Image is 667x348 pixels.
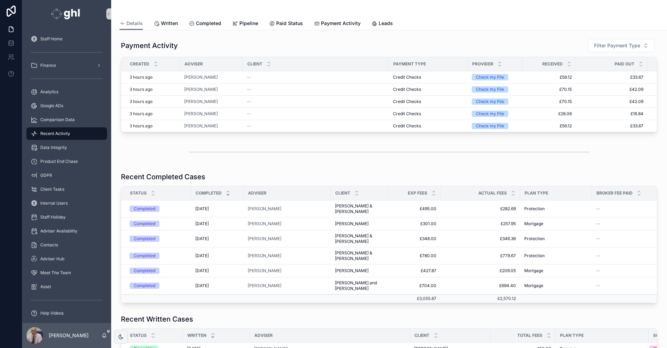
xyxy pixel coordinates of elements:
[596,253,660,259] a: --
[393,283,436,288] span: £704.00
[130,61,149,67] span: Created
[195,221,239,227] a: [DATE]
[527,99,572,104] a: £70.15
[445,236,516,242] a: £346.36
[393,268,436,274] a: £427.87
[596,236,660,242] a: --
[22,28,111,323] div: scrollable content
[248,253,327,259] a: [PERSON_NAME]
[40,310,64,316] span: Help Videos
[247,99,251,104] span: --
[195,253,239,259] a: [DATE]
[134,236,155,242] div: Completed
[445,206,516,212] span: £282.69
[445,283,516,288] a: £694.40
[527,74,572,80] a: £56.12
[372,17,393,31] a: Leads
[26,239,107,251] a: Contacts
[40,284,51,290] span: Asset
[130,206,187,212] a: Completed
[130,253,187,259] a: Completed
[497,296,516,301] span: £2,570.12
[393,123,463,129] a: Credit Checks
[121,172,205,182] h1: Recent Completed Cases
[40,117,75,122] span: Comparison Data
[195,206,209,212] span: [DATE]
[335,233,384,244] a: [PERSON_NAME] & [PERSON_NAME]
[580,74,643,80] a: £33.67
[414,333,429,338] span: Client
[40,145,67,150] span: Data Integrity
[184,123,239,129] a: [PERSON_NAME]
[393,99,421,104] span: Credit Checks
[184,99,239,104] a: [PERSON_NAME]
[26,280,107,293] a: Asset
[126,20,143,27] span: Details
[580,111,643,117] span: £16.84
[527,123,572,129] a: £56.12
[247,87,251,92] span: --
[130,111,153,117] p: 3 hours ago
[130,221,187,227] a: Completed
[184,87,239,92] a: [PERSON_NAME]
[248,206,281,212] span: [PERSON_NAME]
[248,283,281,288] a: [PERSON_NAME]
[248,283,327,288] a: [PERSON_NAME]
[524,283,543,288] span: Mortgage
[596,253,600,259] span: --
[524,236,588,242] a: Protection
[445,268,516,274] a: £209.05
[184,123,218,129] a: [PERSON_NAME]
[247,99,385,104] a: --
[134,283,155,289] div: Completed
[393,74,463,80] a: Credit Checks
[476,74,504,80] div: Check my File
[393,111,463,117] a: Credit Checks
[248,221,281,227] span: [PERSON_NAME]
[248,236,327,242] a: [PERSON_NAME]
[40,256,64,262] span: Adviser Hub
[26,33,107,45] a: Staff Home
[472,74,518,80] a: Check my File
[408,190,427,196] span: Exp Fees
[524,253,588,259] a: Protection
[596,268,600,274] span: --
[596,283,660,288] a: --
[445,221,516,227] a: £257.95
[40,173,52,178] span: GDPR
[130,333,147,338] span: Status
[40,214,66,220] span: Staff Holiday
[247,74,385,80] a: --
[130,87,176,92] a: 3 hours ago
[195,268,209,274] span: [DATE]
[248,236,281,242] a: [PERSON_NAME]
[276,20,303,27] span: Paid Status
[184,99,218,104] a: [PERSON_NAME]
[524,206,588,212] a: Protection
[40,242,58,248] span: Contacts
[247,123,251,129] span: --
[594,42,640,49] span: Filter Payment Type
[596,190,633,196] span: Broker Fee Paid
[184,74,218,80] span: [PERSON_NAME]
[596,236,600,242] span: --
[417,296,436,301] span: £3,055.87
[248,253,281,259] a: [PERSON_NAME]
[476,98,504,105] div: Check my File
[472,61,493,67] span: Provider
[154,17,178,31] a: Written
[476,111,504,117] div: Check my File
[130,74,176,80] a: 3 hours ago
[472,111,518,117] a: Check my File
[393,221,436,227] a: £301.00
[26,141,107,154] a: Data Integrity
[40,270,71,276] span: Meet The Team
[130,283,187,289] a: Completed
